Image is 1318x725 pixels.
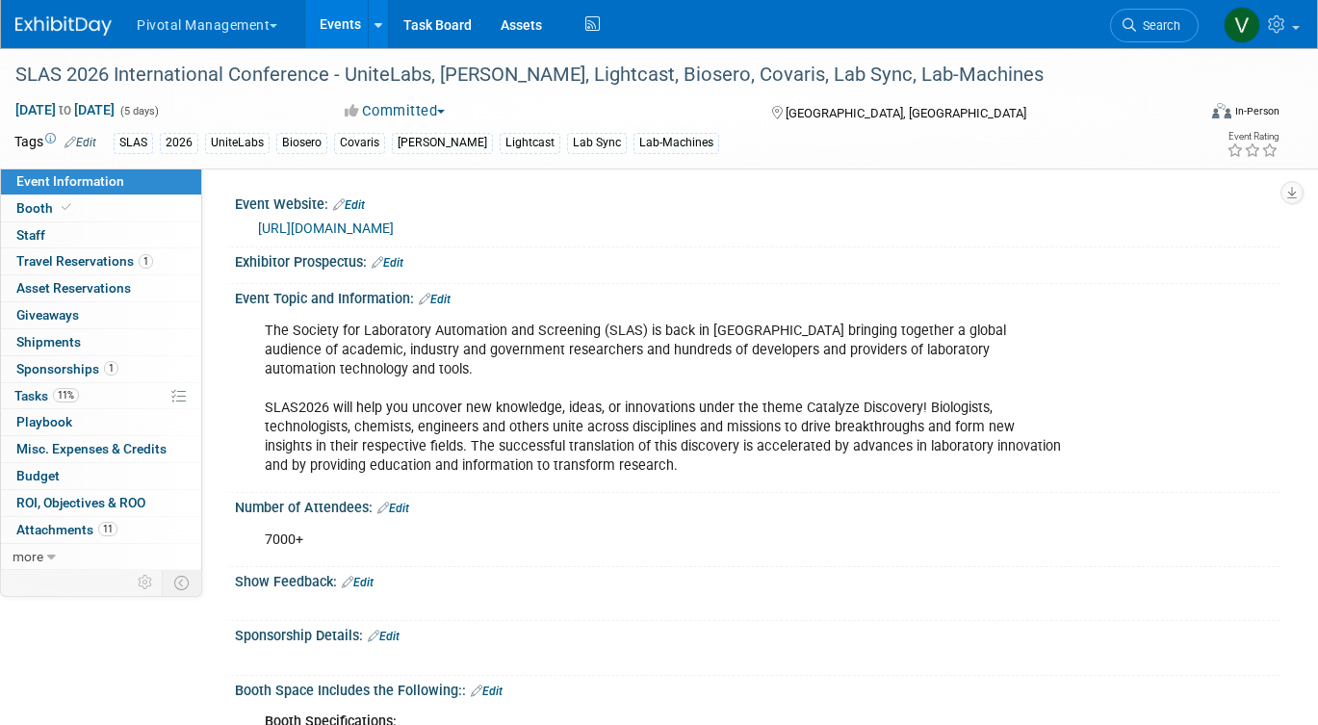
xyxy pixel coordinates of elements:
span: Playbook [16,414,72,429]
span: to [56,102,74,117]
img: ExhibitDay [15,16,112,36]
a: Search [1110,9,1199,42]
span: more [13,549,43,564]
a: [URL][DOMAIN_NAME] [258,220,394,236]
a: Edit [419,293,451,306]
span: Event Information [16,173,124,189]
div: The Society for Laboratory Automation and Screening (SLAS) is back in [GEOGRAPHIC_DATA] bringing ... [251,312,1076,486]
div: Show Feedback: [235,567,1279,592]
span: Misc. Expenses & Credits [16,441,167,456]
div: Lab-Machines [633,133,719,153]
a: Edit [372,256,403,270]
div: SLAS [114,133,153,153]
div: Event Website: [235,190,1279,215]
a: Asset Reservations [1,275,201,301]
a: Edit [65,136,96,149]
span: Attachments [16,522,117,537]
span: Giveaways [16,307,79,323]
div: Number of Attendees: [235,493,1279,518]
div: Biosero [276,133,327,153]
div: Event Format [1093,100,1279,129]
td: Toggle Event Tabs [163,570,202,595]
a: Tasks11% [1,383,201,409]
span: 1 [104,361,118,375]
a: Booth [1,195,201,221]
button: Committed [338,101,452,121]
div: Booth Space Includes the Following:: [235,676,1279,701]
div: In-Person [1234,104,1279,118]
span: Booth [16,200,75,216]
a: Playbook [1,409,201,435]
a: Edit [377,502,409,515]
a: Event Information [1,168,201,194]
span: Tasks [14,388,79,403]
span: ROI, Objectives & ROO [16,495,145,510]
a: Attachments11 [1,517,201,543]
a: Staff [1,222,201,248]
a: Edit [471,685,503,698]
img: Valerie Weld [1224,7,1260,43]
div: SLAS 2026 International Conference - UniteLabs, [PERSON_NAME], Lightcast, Biosero, Covaris, Lab S... [9,58,1172,92]
div: Lightcast [500,133,560,153]
span: 11 [98,522,117,536]
span: (5 days) [118,105,159,117]
a: Shipments [1,329,201,355]
div: Event Topic and Information: [235,284,1279,309]
a: ROI, Objectives & ROO [1,490,201,516]
a: Edit [342,576,374,589]
span: Budget [16,468,60,483]
a: Edit [368,630,400,643]
a: Sponsorships1 [1,356,201,382]
td: Tags [14,132,96,154]
td: Personalize Event Tab Strip [129,570,163,595]
div: Sponsorship Details: [235,621,1279,646]
a: more [1,544,201,570]
i: Booth reservation complete [62,202,71,213]
span: Sponsorships [16,361,118,376]
span: [GEOGRAPHIC_DATA], [GEOGRAPHIC_DATA] [786,106,1026,120]
div: 7000+ [251,521,1076,559]
span: Shipments [16,334,81,350]
a: Giveaways [1,302,201,328]
span: Travel Reservations [16,253,153,269]
a: Budget [1,463,201,489]
div: 2026 [160,133,198,153]
div: Covaris [334,133,385,153]
img: Format-Inperson.png [1212,103,1231,118]
a: Edit [333,198,365,212]
div: Event Rating [1227,132,1279,142]
span: 11% [53,388,79,402]
a: Misc. Expenses & Credits [1,436,201,462]
div: Exhibitor Prospectus: [235,247,1279,272]
div: [PERSON_NAME] [392,133,493,153]
div: Lab Sync [567,133,627,153]
span: Asset Reservations [16,280,131,296]
span: Search [1136,18,1180,33]
span: 1 [139,254,153,269]
div: UniteLabs [205,133,270,153]
span: Staff [16,227,45,243]
span: [DATE] [DATE] [14,101,116,118]
a: Travel Reservations1 [1,248,201,274]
